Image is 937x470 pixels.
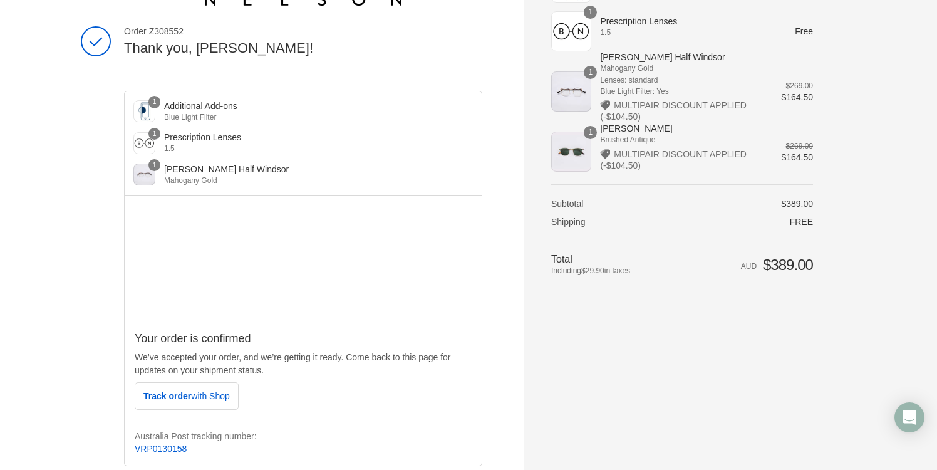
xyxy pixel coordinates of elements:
span: 1 [584,126,597,139]
span: AUD [741,262,757,271]
img: Prescription Lenses - 1.5 [551,11,591,51]
span: 1 [584,6,597,19]
p: We’ve accepted your order, and we’re getting it ready. Come back to this page for updates on your... [135,351,472,377]
h2: Your order is confirmed [135,332,472,346]
span: $164.50 [781,92,813,102]
img: Prescription Lenses - 1.5 [133,132,155,154]
div: Blue Light Filter [164,112,453,123]
img: Theodore Half Windsor - Mahogany Gold [551,71,591,112]
span: $29.90 [581,266,604,275]
span: 1.5 [600,27,764,38]
span: Prescription Lenses [164,132,241,142]
span: Additional Add-ons [164,101,237,111]
span: 1 [148,128,160,140]
span: $164.50 [781,152,813,162]
span: Mahogany Gold [600,63,764,74]
span: Prescription Lenses [600,16,764,27]
span: Track order [143,391,230,401]
a: VRP0130158 [135,444,187,454]
span: Blue Light Filter: Yes [600,86,764,97]
del: $269.00 [786,142,813,150]
img: Theodore Half Windsor - Mahogany Gold [133,164,155,185]
span: Order Z308552 [124,26,482,37]
strong: Australia Post tracking number: [135,431,257,441]
div: 1.5 [164,143,453,154]
span: Lenses: standard [600,75,764,86]
span: Free [795,26,813,36]
th: Subtotal [551,198,677,209]
img: Theodore Sunglasses - Brushed Antique [551,132,591,172]
h2: Thank you, [PERSON_NAME]! [124,39,482,58]
div: Mahogany Gold [164,175,453,186]
span: $389.00 [763,256,813,273]
span: 1 [148,96,160,108]
span: [PERSON_NAME] Half Windsor [600,51,764,63]
div: Open Intercom Messenger [894,402,924,432]
span: Brushed Antique [600,134,764,145]
span: with Shop [191,391,229,401]
span: MULTIPAIR DISCOUNT APPLIED (-$104.50) [600,100,747,122]
span: $389.00 [781,199,813,209]
span: Free [790,217,813,227]
del: $269.00 [786,81,813,90]
span: MULTIPAIR DISCOUNT APPLIED (-$104.50) [600,149,747,170]
span: Total [551,254,572,264]
span: Shipping [551,217,586,227]
span: 1 [584,66,597,79]
img: Additional Add-ons - Blue Light Filter [133,100,155,122]
span: [PERSON_NAME] Half Windsor [164,164,289,174]
button: Track orderwith Shop [135,382,239,410]
span: [PERSON_NAME] [600,123,764,134]
span: Including in taxes [551,265,677,276]
span: 1 [148,159,160,171]
iframe: Google map displaying pin point of shipping address: Woollahra, New South Wales [125,196,482,321]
